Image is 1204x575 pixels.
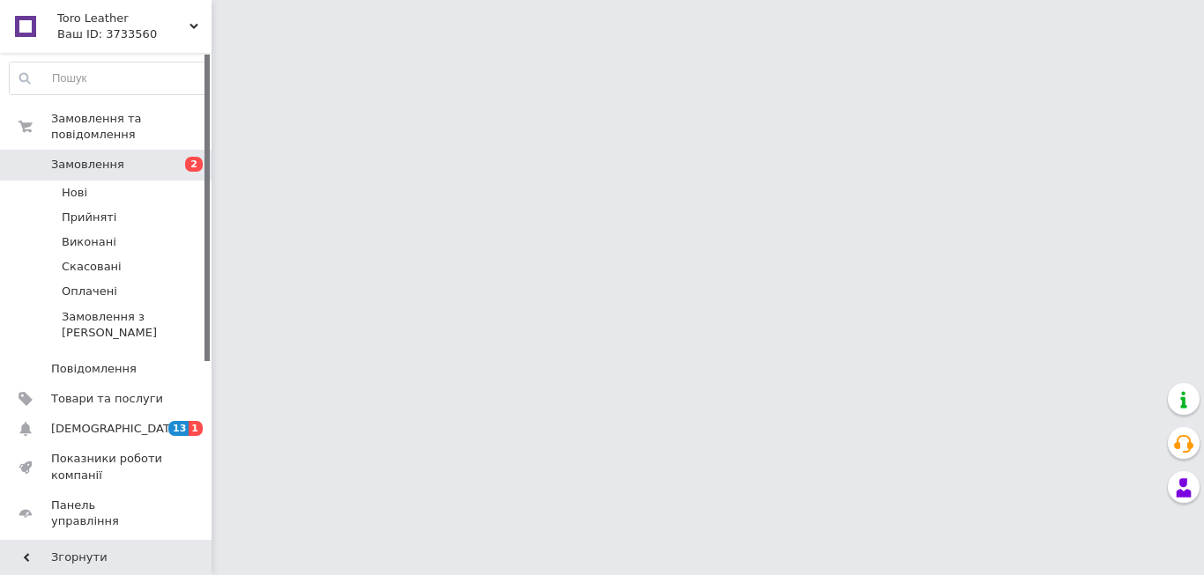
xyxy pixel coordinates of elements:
[51,111,212,143] span: Замовлення та повідомлення
[10,63,207,94] input: Пошук
[62,284,117,299] span: Оплачені
[57,11,190,26] span: Toro Leather
[62,234,116,250] span: Виконані
[51,498,163,529] span: Панель управління
[51,421,182,437] span: [DEMOGRAPHIC_DATA]
[57,26,212,42] div: Ваш ID: 3733560
[189,421,203,436] span: 1
[51,391,163,407] span: Товари та послуги
[185,157,203,172] span: 2
[168,421,189,436] span: 13
[62,309,206,341] span: Замовлення з [PERSON_NAME]
[51,451,163,483] span: Показники роботи компанії
[51,157,124,173] span: Замовлення
[62,185,87,201] span: Нові
[62,259,122,275] span: Скасовані
[62,210,116,225] span: Прийняті
[51,361,137,377] span: Повідомлення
